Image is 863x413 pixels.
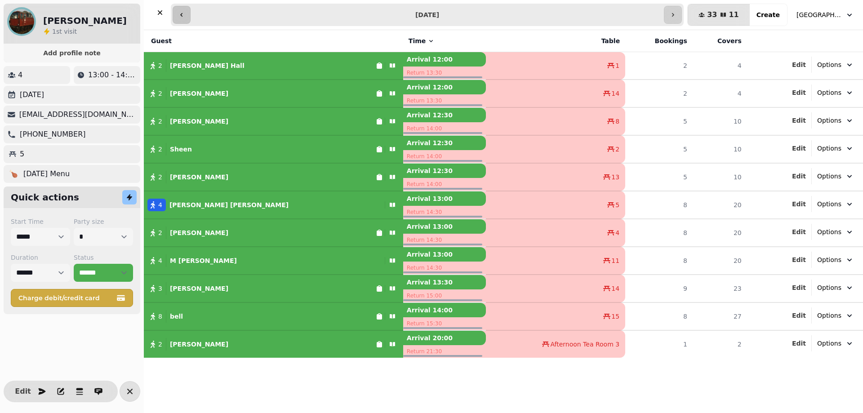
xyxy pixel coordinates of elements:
button: Options [812,112,859,129]
span: 3 [158,284,162,293]
span: 15 [611,312,619,321]
p: 5 [20,149,24,160]
th: Bookings [625,30,693,52]
button: Edit [792,283,806,292]
p: 13:00 - 14:30 [88,70,137,80]
button: Edit [792,144,806,153]
button: Options [812,140,859,156]
button: Options [812,307,859,324]
td: 20 [693,191,747,219]
button: 2 Sheen [144,138,403,160]
td: 20 [693,219,747,247]
span: Edit [792,173,806,179]
p: Return 14:30 [403,234,486,246]
p: [PERSON_NAME] [PERSON_NAME] [169,200,289,209]
img: aHR0cHM6Ly93d3cuZ3JhdmF0YXIuY29tL2F2YXRhci9mY2IzNmIzMzZiYzk2OWNkM2EzMzhlMDAyNjU5YjUyMj9zPTE1MCZkP... [7,7,36,36]
td: 10 [693,107,747,135]
span: Options [817,255,841,264]
p: Arrival 12:30 [403,164,486,178]
td: 9 [625,275,693,302]
span: Options [817,116,841,125]
p: Return 14:30 [403,206,486,218]
td: 10 [693,135,747,163]
p: [PERSON_NAME] [170,228,228,237]
span: Options [817,339,841,348]
span: Options [817,311,841,320]
td: 8 [625,191,693,219]
span: 14 [611,89,619,98]
span: Options [817,60,841,69]
p: Arrival 12:30 [403,108,486,122]
td: 8 [625,247,693,275]
td: 8 [625,302,693,330]
button: Edit [792,227,806,236]
span: Add profile note [14,50,129,56]
h2: [PERSON_NAME] [43,14,127,27]
button: 3 [PERSON_NAME] [144,278,403,299]
p: Return 15:30 [403,317,486,330]
button: Options [812,84,859,101]
span: Edit [18,388,28,395]
p: Return 15:00 [403,289,486,302]
p: Return 14:00 [403,150,486,163]
p: Arrival 14:00 [403,303,486,317]
td: 8 [625,219,693,247]
span: 11 [611,256,619,265]
span: 2 [158,340,162,349]
td: 1 [625,330,693,358]
p: bell [170,312,183,321]
span: Edit [792,117,806,124]
td: 20 [693,247,747,275]
button: Edit [792,255,806,264]
button: 2[PERSON_NAME] Hall [144,55,403,76]
button: 3311 [688,4,750,26]
p: Arrival 13:30 [403,275,486,289]
span: 5 [615,200,619,209]
p: [PERSON_NAME] [170,173,228,182]
button: Options [812,280,859,296]
span: 2 [158,117,162,126]
span: Edit [792,201,806,207]
p: Arrival 13:00 [403,247,486,262]
span: 4 [158,256,162,265]
span: Afternoon Tea Room 3 [550,340,619,349]
span: Charge debit/credit card [18,295,115,301]
td: 4 [693,52,747,80]
span: Time [409,36,426,45]
p: Arrival 12:30 [403,136,486,150]
button: 2 [PERSON_NAME] [144,166,403,188]
span: Options [817,144,841,153]
p: Return 13:30 [403,67,486,79]
span: 2 [158,228,162,237]
td: 2 [625,80,693,107]
button: [GEOGRAPHIC_DATA], [GEOGRAPHIC_DATA] [791,7,859,23]
td: 5 [625,107,693,135]
button: Edit [792,200,806,209]
button: Time [409,36,435,45]
p: 🍗 [9,169,18,179]
button: Edit [792,60,806,69]
p: Return 14:30 [403,262,486,274]
p: Sheen [170,145,192,154]
span: 2 [158,173,162,182]
p: [PERSON_NAME] [170,284,228,293]
span: Edit [792,145,806,151]
button: Edit [792,339,806,348]
a: Call via Elevate [20,130,86,138]
button: Options [812,335,859,351]
td: 5 [625,163,693,191]
span: Edit [792,62,806,68]
p: Arrival 13:00 [403,219,486,234]
span: Options [817,283,841,292]
span: [GEOGRAPHIC_DATA], [GEOGRAPHIC_DATA] [796,10,841,19]
p: Return 21:30 [403,345,486,358]
p: Arrival 20:00 [403,331,486,345]
button: 4[PERSON_NAME] [PERSON_NAME] [144,194,403,216]
span: Options [817,172,841,181]
p: [DATE] Menu [23,169,70,179]
p: [PERSON_NAME] [170,340,228,349]
p: Return 14:00 [403,178,486,191]
button: Edit [792,116,806,125]
span: Edit [792,312,806,319]
span: 2 [158,145,162,154]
